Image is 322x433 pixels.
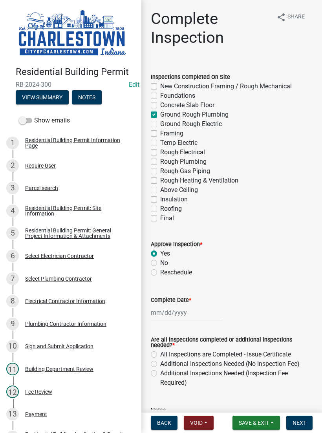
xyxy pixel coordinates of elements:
div: 11 [6,363,19,375]
button: Void [184,416,214,430]
div: Parcel search [25,185,58,191]
label: Ground Rough Electric [160,119,222,129]
label: Concrete Slab Floor [160,100,214,110]
label: Framing [160,129,183,138]
wm-modal-confirm: Notes [72,95,102,101]
span: Save & Exit [239,420,269,426]
span: Share [287,13,305,22]
span: Back [157,420,171,426]
label: New Construction Framing / Rough Mechanical [160,82,292,91]
div: Building Department Review [25,366,93,372]
label: Additional Inspections Needed (Inspection Fee Required) [160,369,313,387]
div: 9 [6,318,19,330]
label: No [160,258,168,268]
div: Electrical Contractor Information [25,298,105,304]
div: Select Plumbing Contractor [25,276,92,281]
i: share [276,13,286,22]
div: 7 [6,272,19,285]
label: Inspections Completed On Site [151,75,230,80]
label: Ground Rough Plumbing [160,110,229,119]
label: Roofing [160,204,182,214]
span: Next [293,420,306,426]
label: Notes [151,408,166,413]
label: Rough Heating & Ventilation [160,176,238,185]
h1: Complete Inspection [151,9,270,47]
wm-modal-confirm: Edit Application Number [129,81,139,88]
input: mm/dd/yyyy [151,305,223,321]
button: Notes [72,90,102,104]
div: Residential Building Permit Information Page [25,137,129,148]
label: Rough Plumbing [160,157,207,166]
div: 10 [6,340,19,353]
div: Fee Review [25,389,52,395]
div: 8 [6,295,19,307]
button: Next [286,416,313,430]
label: Insulation [160,195,188,204]
a: Edit [129,81,139,88]
div: 12 [6,385,19,398]
div: 13 [6,408,19,420]
label: Are all inspections completed or additional inspections needed? [151,337,313,349]
h4: Residential Building Permit [16,66,135,78]
div: 5 [6,227,19,239]
div: Residential Building Permit: General Project Information & Attachments [25,228,129,239]
label: Rough Electrical [160,148,205,157]
label: Show emails [19,116,70,125]
div: Select Electrician Contractor [25,253,94,259]
div: Require User [25,163,56,168]
button: View Summary [16,90,69,104]
div: 6 [6,250,19,262]
div: Plumbing Contractor Information [25,321,106,327]
label: Additional Inspections Needed (No Inspection Fee) [160,359,300,369]
label: Approve Inspection [151,242,202,247]
div: 3 [6,182,19,194]
label: Rough Gas Piping [160,166,210,176]
div: Residential Building Permit: Site Information [25,205,129,216]
span: RB-2024-300 [16,81,126,88]
label: Final [160,214,174,223]
button: Back [151,416,177,430]
label: Foundations [160,91,195,100]
div: Sign and Submit Application [25,343,93,349]
div: 2 [6,159,19,172]
button: Save & Exit [232,416,280,430]
label: Temp Electric [160,138,198,148]
label: All Inspections are Completed - Issue Certificate [160,350,291,359]
label: Yes [160,249,170,258]
wm-modal-confirm: Summary [16,95,69,101]
label: Above Ceiling [160,185,198,195]
img: City of Charlestown, Indiana [16,8,129,58]
div: Payment [25,411,47,417]
div: 4 [6,205,19,217]
label: Reschedule [160,268,192,277]
label: Complete Date [151,298,191,303]
button: shareShare [270,9,311,25]
div: 1 [6,137,19,149]
span: Void [190,420,203,426]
